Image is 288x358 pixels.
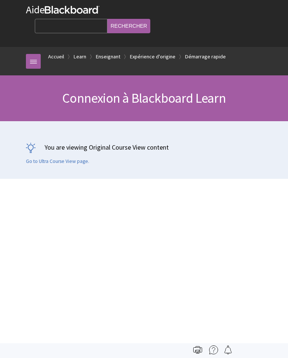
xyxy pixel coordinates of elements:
[130,52,175,61] a: Expérience d'origine
[26,158,89,165] a: Go to Ultra Course View page.
[45,6,100,14] strong: Blackboard
[62,90,226,106] span: Connexion à Blackboard Learn
[209,345,218,354] img: More help
[193,345,202,354] img: Print
[26,143,262,152] p: You are viewing Original Course View content
[107,19,151,33] input: Rechercher
[224,345,232,354] img: Follow this page
[48,52,64,61] a: Accueil
[96,52,120,61] a: Enseignant
[185,52,226,61] a: Démarrage rapide
[26,3,100,16] a: AideBlackboard
[74,52,86,61] a: Learn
